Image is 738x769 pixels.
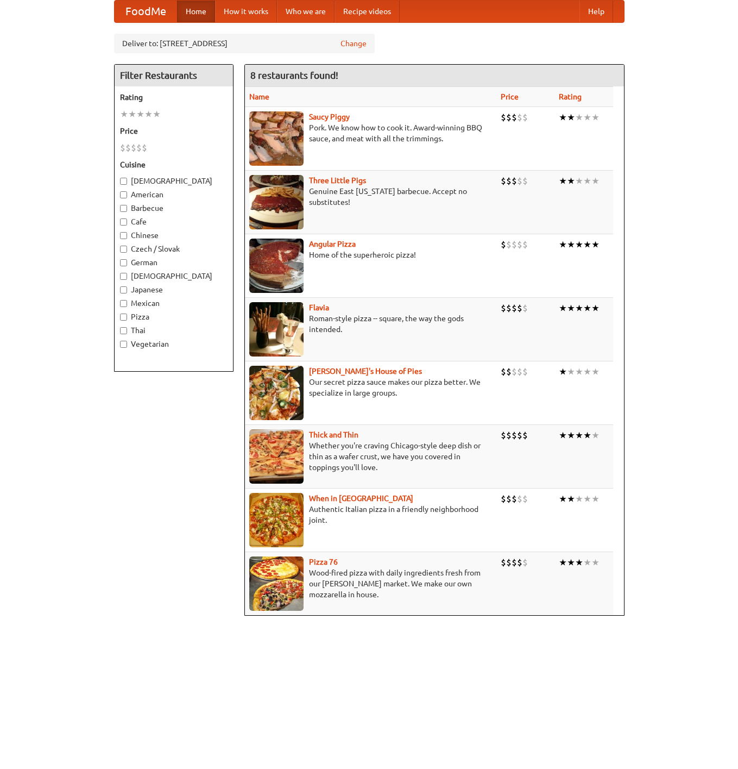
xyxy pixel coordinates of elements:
[522,429,528,441] li: $
[501,302,506,314] li: $
[559,557,567,568] li: ★
[517,111,522,123] li: $
[567,557,575,568] li: ★
[506,175,512,187] li: $
[136,142,142,154] li: $
[591,366,600,378] li: ★
[501,111,506,123] li: $
[249,313,493,335] p: Roman-style pizza -- square, the way the gods intended.
[591,111,600,123] li: ★
[120,246,127,253] input: Czech / Slovak
[249,557,304,611] img: pizza76.jpg
[120,243,228,254] label: Czech / Slovak
[501,175,506,187] li: $
[559,366,567,378] li: ★
[575,111,583,123] li: ★
[249,493,304,547] img: wheninrome.jpg
[309,494,413,503] a: When in [GEOGRAPHIC_DATA]
[512,493,517,505] li: $
[512,239,517,251] li: $
[583,557,591,568] li: ★
[522,239,528,251] li: $
[559,493,567,505] li: ★
[120,298,228,309] label: Mexican
[249,92,269,101] a: Name
[309,240,356,248] a: Angular Pizza
[249,239,304,293] img: angular.jpg
[120,178,127,185] input: [DEMOGRAPHIC_DATA]
[579,1,613,22] a: Help
[559,111,567,123] li: ★
[215,1,277,22] a: How it works
[567,366,575,378] li: ★
[506,557,512,568] li: $
[120,284,228,295] label: Japanese
[249,249,493,260] p: Home of the superheroic pizza!
[522,366,528,378] li: $
[522,557,528,568] li: $
[309,303,329,312] a: Flavia
[309,112,350,121] a: Saucy Piggy
[575,557,583,568] li: ★
[249,429,304,484] img: thick.jpg
[120,271,228,282] label: [DEMOGRAPHIC_DATA]
[120,203,228,214] label: Barbecue
[522,175,528,187] li: $
[120,327,127,334] input: Thai
[583,302,591,314] li: ★
[506,493,512,505] li: $
[506,111,512,123] li: $
[583,493,591,505] li: ★
[120,257,228,268] label: German
[335,1,400,22] a: Recipe videos
[583,366,591,378] li: ★
[591,557,600,568] li: ★
[567,111,575,123] li: ★
[512,111,517,123] li: $
[583,175,591,187] li: ★
[309,430,358,439] a: Thick and Thin
[567,302,575,314] li: ★
[120,191,127,198] input: American
[501,366,506,378] li: $
[120,311,228,322] label: Pizza
[115,65,233,86] h4: Filter Restaurants
[512,557,517,568] li: $
[567,493,575,505] li: ★
[309,558,338,566] a: Pizza 76
[512,429,517,441] li: $
[249,504,493,526] p: Authentic Italian pizza in a friendly neighborhood joint.
[517,175,522,187] li: $
[591,239,600,251] li: ★
[512,366,517,378] li: $
[501,429,506,441] li: $
[340,38,367,49] a: Change
[506,366,512,378] li: $
[517,429,522,441] li: $
[309,176,366,185] a: Three Little Pigs
[120,259,127,266] input: German
[114,34,375,53] div: Deliver to: [STREET_ADDRESS]
[517,302,522,314] li: $
[120,230,228,241] label: Chinese
[567,175,575,187] li: ★
[249,567,493,600] p: Wood-fired pizza with daily ingredients fresh from our [PERSON_NAME] market. We make our own mozz...
[120,108,128,120] li: ★
[120,205,127,212] input: Barbecue
[575,302,583,314] li: ★
[506,239,512,251] li: $
[591,302,600,314] li: ★
[249,302,304,357] img: flavia.jpg
[120,216,228,227] label: Cafe
[559,175,567,187] li: ★
[249,122,493,144] p: Pork. We know how to cook it. Award-winning BBQ sauce, and meat with all the trimmings.
[128,108,136,120] li: ★
[120,300,127,307] input: Mexican
[522,493,528,505] li: $
[506,302,512,314] li: $
[120,341,127,348] input: Vegetarian
[575,175,583,187] li: ★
